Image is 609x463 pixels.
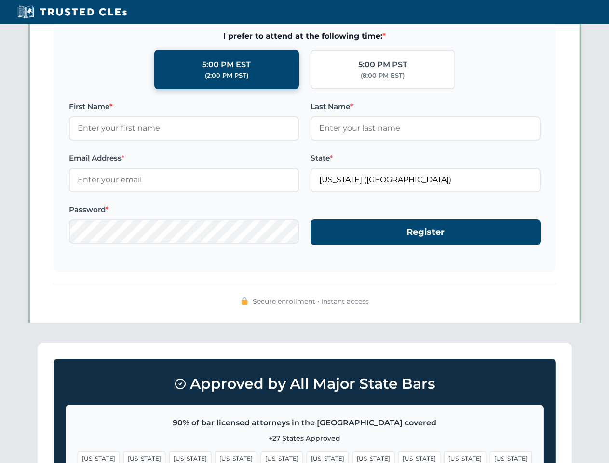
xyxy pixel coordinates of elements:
[78,417,532,429] p: 90% of bar licensed attorneys in the [GEOGRAPHIC_DATA] covered
[241,297,248,305] img: 🔒
[253,296,369,307] span: Secure enrollment • Instant access
[311,101,541,112] label: Last Name
[69,30,541,42] span: I prefer to attend at the following time:
[205,71,248,81] div: (2:00 PM PST)
[69,204,299,216] label: Password
[78,433,532,444] p: +27 States Approved
[358,58,407,71] div: 5:00 PM PST
[311,152,541,164] label: State
[361,71,405,81] div: (8:00 PM EST)
[311,116,541,140] input: Enter your last name
[14,5,130,19] img: Trusted CLEs
[66,371,544,397] h3: Approved by All Major State Bars
[311,168,541,192] input: Florida (FL)
[69,116,299,140] input: Enter your first name
[311,219,541,245] button: Register
[69,152,299,164] label: Email Address
[202,58,251,71] div: 5:00 PM EST
[69,101,299,112] label: First Name
[69,168,299,192] input: Enter your email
